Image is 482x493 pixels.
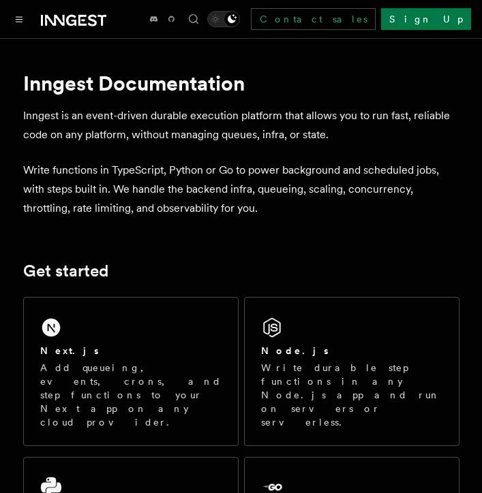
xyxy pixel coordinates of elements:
[23,261,108,281] a: Get started
[381,8,471,30] a: Sign Up
[11,11,27,27] button: Toggle navigation
[23,161,460,218] p: Write functions in TypeScript, Python or Go to power background and scheduled jobs, with steps bu...
[40,361,222,429] p: Add queueing, events, crons, and step functions to your Next app on any cloud provider.
[40,344,99,357] h2: Next.js
[251,8,376,30] a: Contact sales
[261,344,329,357] h2: Node.js
[207,11,240,27] button: Toggle dark mode
[185,11,202,27] button: Find something...
[261,361,442,429] p: Write durable step functions in any Node.js app and run on servers or serverless.
[23,106,460,144] p: Inngest is an event-driven durable execution platform that allows you to run fast, reliable code ...
[23,297,239,446] a: Next.jsAdd queueing, events, crons, and step functions to your Next app on any cloud provider.
[244,297,460,446] a: Node.jsWrite durable step functions in any Node.js app and run on servers or serverless.
[23,71,460,95] h1: Inngest Documentation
